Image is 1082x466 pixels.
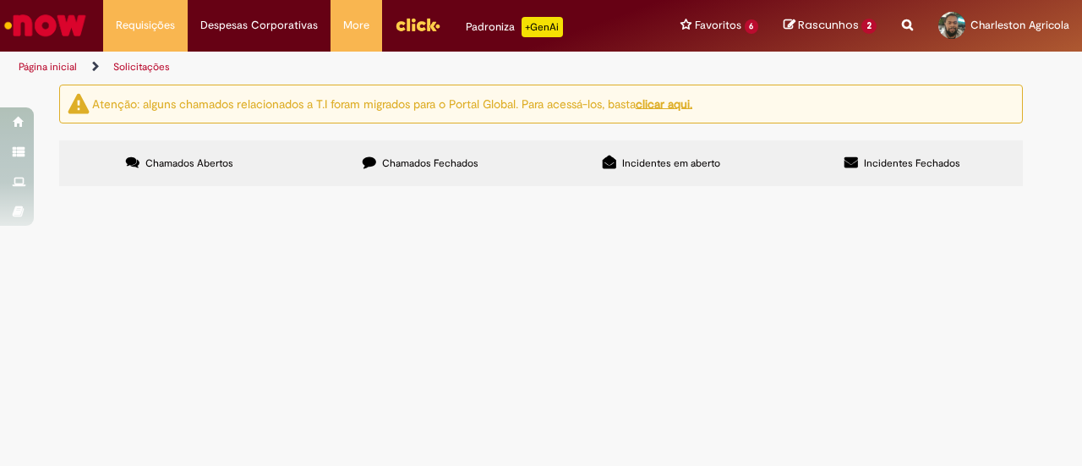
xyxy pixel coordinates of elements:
span: Requisições [116,17,175,34]
span: Incidentes Fechados [864,156,960,170]
img: ServiceNow [2,8,89,42]
span: Chamados Fechados [382,156,478,170]
img: click_logo_yellow_360x200.png [395,12,440,37]
a: Página inicial [19,60,77,74]
a: Solicitações [113,60,170,74]
span: 2 [861,19,877,34]
div: Padroniza [466,17,563,37]
span: Despesas Corporativas [200,17,318,34]
span: Charleston Agricola [970,18,1069,32]
a: Rascunhos [784,18,877,34]
p: +GenAi [522,17,563,37]
span: Incidentes em aberto [622,156,720,170]
span: More [343,17,369,34]
a: clicar aqui. [636,96,692,111]
span: 6 [745,19,759,34]
span: Rascunhos [798,17,859,33]
span: Favoritos [695,17,741,34]
ul: Trilhas de página [13,52,708,83]
span: Chamados Abertos [145,156,233,170]
ng-bind-html: Atenção: alguns chamados relacionados a T.I foram migrados para o Portal Global. Para acessá-los,... [92,96,692,111]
